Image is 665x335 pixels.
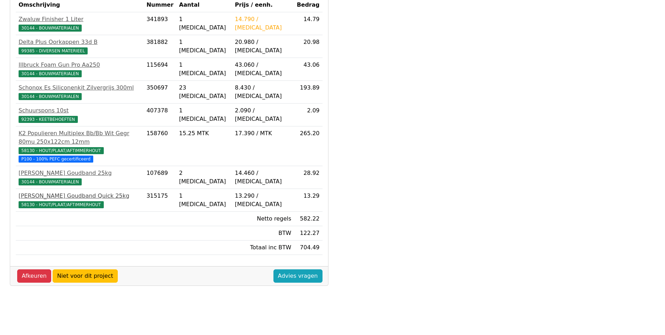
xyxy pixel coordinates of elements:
div: 1 [MEDICAL_DATA] [179,106,229,123]
div: 1 [MEDICAL_DATA] [179,38,229,55]
td: 13.29 [294,189,323,212]
div: 14.790 / [MEDICAL_DATA] [235,15,291,32]
td: 582.22 [294,212,323,226]
td: 704.49 [294,241,323,255]
td: 350697 [144,81,176,104]
div: 17.390 / MTK [235,129,291,138]
span: 30144 - BOUWMATERIALEN [19,178,82,185]
td: 20.98 [294,35,323,58]
a: Delta Plus Oorkappen 33d B99385 - DIVERSEN MATERIEEL [19,38,141,55]
td: 407378 [144,104,176,126]
td: 115694 [144,58,176,81]
div: 1 [MEDICAL_DATA] [179,61,229,78]
td: BTW [232,226,294,241]
div: 1 [MEDICAL_DATA] [179,15,229,32]
div: 15.25 MTK [179,129,229,138]
a: Illbruck Foam Gun Pro Aa25030144 - BOUWMATERIALEN [19,61,141,78]
td: Netto regels [232,212,294,226]
td: 2.09 [294,104,323,126]
div: 14.460 / [MEDICAL_DATA] [235,169,291,186]
a: [PERSON_NAME] Goudband 25kg30144 - BOUWMATERIALEN [19,169,141,186]
a: Schonox Es Siliconenkit Zilvergrijs 300ml30144 - BOUWMATERIALEN [19,84,141,100]
a: Niet voor dit project [53,269,118,283]
a: Afkeuren [17,269,51,283]
span: 92393 - KEETBEHOEFTEN [19,116,78,123]
a: Schuurspons 10st92393 - KEETBEHOEFTEN [19,106,141,123]
div: 20.980 / [MEDICAL_DATA] [235,38,291,55]
span: 30144 - BOUWMATERIALEN [19,93,82,100]
td: 107689 [144,166,176,189]
div: Schuurspons 10st [19,106,141,115]
td: 28.92 [294,166,323,189]
a: [PERSON_NAME] Goudband Quick 25kg58130 - HOUT/PLAAT/AFTIMMERHOUT [19,192,141,209]
td: 43.06 [294,58,323,81]
div: 43.060 / [MEDICAL_DATA] [235,61,291,78]
div: 23 [MEDICAL_DATA] [179,84,229,100]
div: 1 [MEDICAL_DATA] [179,192,229,209]
span: 30144 - BOUWMATERIALEN [19,25,82,32]
span: P100 - 100% PEFC gecertificeerd [19,156,93,163]
div: 8.430 / [MEDICAL_DATA] [235,84,291,100]
div: Schonox Es Siliconenkit Zilvergrijs 300ml [19,84,141,92]
div: Illbruck Foam Gun Pro Aa250 [19,61,141,69]
a: Advies vragen [273,269,323,283]
span: 58130 - HOUT/PLAAT/AFTIMMERHOUT [19,201,104,208]
td: 158760 [144,126,176,166]
div: 2 [MEDICAL_DATA] [179,169,229,186]
div: K2 Populieren Multiplex Bb/Bb Wit Gegr 80mu 250x122cm 12mm [19,129,141,146]
span: 58130 - HOUT/PLAAT/AFTIMMERHOUT [19,147,104,154]
td: 14.79 [294,12,323,35]
div: [PERSON_NAME] Goudband Quick 25kg [19,192,141,200]
td: 265.20 [294,126,323,166]
td: 341893 [144,12,176,35]
td: 122.27 [294,226,323,241]
td: Totaal inc BTW [232,241,294,255]
a: Zwaluw Finisher 1 Liter30144 - BOUWMATERIALEN [19,15,141,32]
td: 381882 [144,35,176,58]
span: 30144 - BOUWMATERIALEN [19,70,82,77]
div: 2.090 / [MEDICAL_DATA] [235,106,291,123]
a: K2 Populieren Multiplex Bb/Bb Wit Gegr 80mu 250x122cm 12mm58130 - HOUT/PLAAT/AFTIMMERHOUT P100 - ... [19,129,141,163]
div: Delta Plus Oorkappen 33d B [19,38,141,46]
div: 13.290 / [MEDICAL_DATA] [235,192,291,209]
div: [PERSON_NAME] Goudband 25kg [19,169,141,177]
span: 99385 - DIVERSEN MATERIEEL [19,47,88,54]
td: 193.89 [294,81,323,104]
div: Zwaluw Finisher 1 Liter [19,15,141,24]
td: 315175 [144,189,176,212]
